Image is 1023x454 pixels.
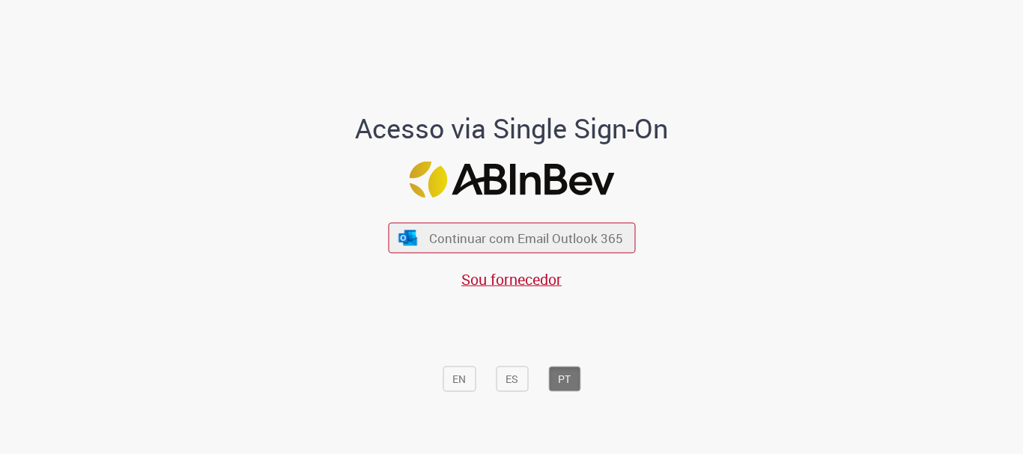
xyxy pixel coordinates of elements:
a: Sou fornecedor [461,269,562,289]
h1: Acesso via Single Sign-On [304,114,720,144]
button: ES [496,366,528,392]
button: EN [443,366,476,392]
img: Logo ABInBev [409,162,614,198]
span: Continuar com Email Outlook 365 [429,230,623,247]
button: PT [548,366,580,392]
button: ícone Azure/Microsoft 360 Continuar com Email Outlook 365 [388,223,635,254]
img: ícone Azure/Microsoft 360 [398,230,419,245]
